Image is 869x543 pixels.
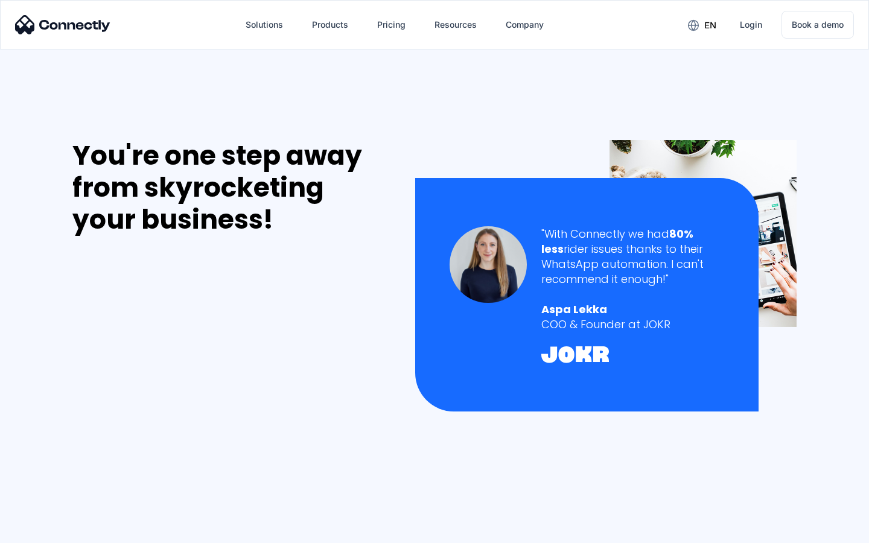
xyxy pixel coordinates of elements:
[377,16,406,33] div: Pricing
[72,140,390,235] div: You're one step away from skyrocketing your business!
[434,16,477,33] div: Resources
[730,10,772,39] a: Login
[12,522,72,539] aside: Language selected: English
[781,11,854,39] a: Book a demo
[72,250,253,527] iframe: Form 0
[541,226,693,256] strong: 80% less
[506,16,544,33] div: Company
[704,17,716,34] div: en
[541,302,607,317] strong: Aspa Lekka
[368,10,415,39] a: Pricing
[246,16,283,33] div: Solutions
[312,16,348,33] div: Products
[740,16,762,33] div: Login
[24,522,72,539] ul: Language list
[541,317,724,332] div: COO & Founder at JOKR
[541,226,724,287] div: "With Connectly we had rider issues thanks to their WhatsApp automation. I can't recommend it eno...
[15,15,110,34] img: Connectly Logo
